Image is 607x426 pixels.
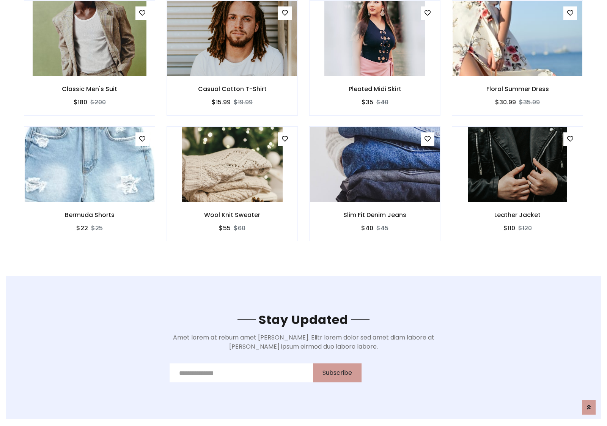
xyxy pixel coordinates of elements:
h6: $55 [219,225,231,232]
h6: Floral Summer Dress [452,85,583,93]
h6: Pleated Midi Skirt [310,85,440,93]
del: $60 [234,224,245,233]
del: $35.99 [519,98,540,107]
del: $120 [518,224,532,233]
h6: Wool Knit Sweater [167,211,297,219]
h6: Leather Jacket [452,211,583,219]
h6: $110 [503,225,515,232]
h6: Casual Cotton T-Shirt [167,85,297,93]
del: $25 [91,224,103,233]
h6: Classic Men's Suit [24,85,155,93]
h6: $22 [76,225,88,232]
h6: $30.99 [495,99,516,106]
h6: Slim Fit Denim Jeans [310,211,440,219]
del: $200 [90,98,106,107]
p: Amet lorem at rebum amet [PERSON_NAME]. Elitr lorem dolor sed amet diam labore at [PERSON_NAME] i... [170,333,438,351]
h6: $40 [361,225,373,232]
del: $19.99 [234,98,253,107]
button: Subscribe [313,363,362,382]
del: $45 [376,224,388,233]
del: $40 [376,98,388,107]
h6: $35 [362,99,373,106]
h6: Bermuda Shorts [24,211,155,219]
h6: $15.99 [212,99,231,106]
span: Stay Updated [256,311,351,328]
h6: $180 [74,99,87,106]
